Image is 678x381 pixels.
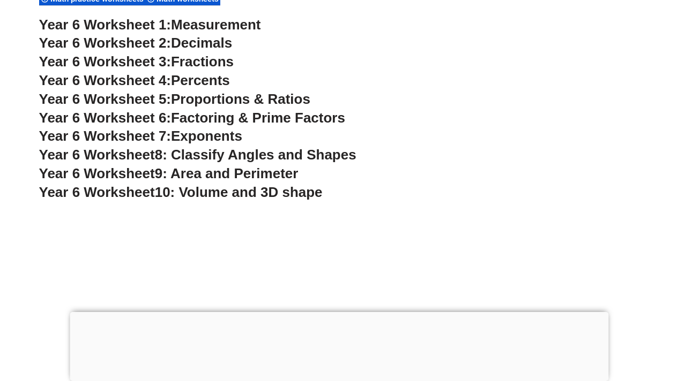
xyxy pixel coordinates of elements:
[18,212,661,362] iframe: Advertisement
[39,72,172,88] span: Year 6 Worksheet 4:
[171,91,310,107] span: Proportions & Ratios
[494,260,678,381] iframe: Chat Widget
[39,165,299,181] a: Year 6 Worksheet9: Area and Perimeter
[39,128,242,144] a: Year 6 Worksheet 7:Exponents
[39,184,323,200] a: Year 6 Worksheet10: Volume and 3D shape
[39,91,310,107] a: Year 6 Worksheet 5:Proportions & Ratios
[155,147,356,163] span: 8: Classify Angles and Shapes
[39,165,155,181] span: Year 6 Worksheet
[39,110,345,126] a: Year 6 Worksheet 6:Factoring & Prime Factors
[39,110,172,126] span: Year 6 Worksheet 6:
[39,91,172,107] span: Year 6 Worksheet 5:
[39,35,233,51] a: Year 6 Worksheet 2:Decimals
[171,17,261,33] span: Measurement
[39,184,155,200] span: Year 6 Worksheet
[171,54,234,70] span: Fractions
[39,128,172,144] span: Year 6 Worksheet 7:
[39,17,261,33] a: Year 6 Worksheet 1:Measurement
[171,35,232,51] span: Decimals
[39,147,155,163] span: Year 6 Worksheet
[39,54,172,70] span: Year 6 Worksheet 3:
[39,54,234,70] a: Year 6 Worksheet 3:Fractions
[155,184,323,200] span: 10: Volume and 3D shape
[155,165,299,181] span: 9: Area and Perimeter
[39,35,172,51] span: Year 6 Worksheet 2:
[39,147,356,163] a: Year 6 Worksheet8: Classify Angles and Shapes
[70,312,608,378] iframe: Advertisement
[171,110,345,126] span: Factoring & Prime Factors
[171,72,230,88] span: Percents
[39,17,172,33] span: Year 6 Worksheet 1:
[39,72,230,88] a: Year 6 Worksheet 4:Percents
[171,128,242,144] span: Exponents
